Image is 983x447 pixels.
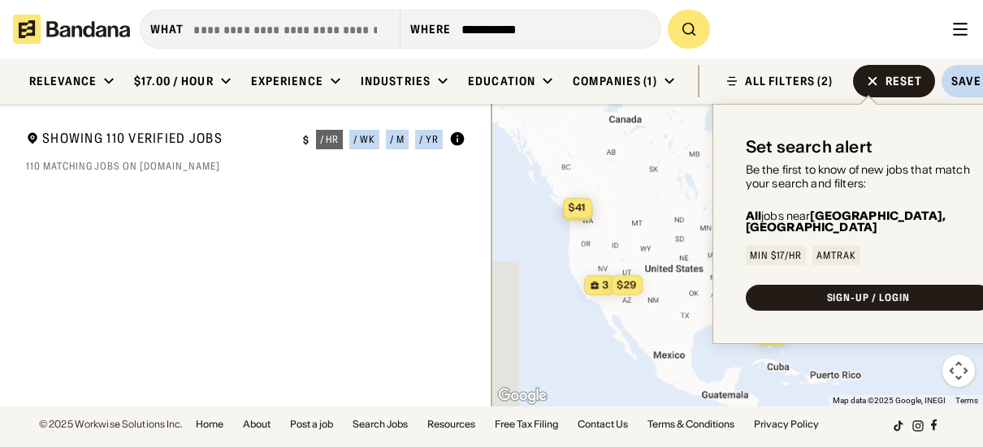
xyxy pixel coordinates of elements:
[745,75,834,87] div: ALL FILTERS (2)
[468,74,535,88] div: Education
[150,22,184,37] div: what
[29,74,97,88] div: Relevance
[647,419,734,429] a: Terms & Conditions
[419,135,439,144] div: / yr
[569,201,586,213] span: $41
[578,419,628,429] a: Contact Us
[251,74,323,88] div: Experience
[750,251,803,260] div: Min $17/hr
[496,385,549,406] a: Open this area in Google Maps (opens a new window)
[13,15,130,44] img: Bandana logotype
[320,135,340,144] div: / hr
[496,385,549,406] img: Google
[827,293,910,303] div: SIGN-UP / LOGIN
[196,419,223,429] a: Home
[573,74,657,88] div: Companies (1)
[26,182,466,419] div: grid
[390,135,405,144] div: / m
[754,419,819,429] a: Privacy Policy
[427,419,475,429] a: Resources
[410,22,452,37] div: Where
[243,419,271,429] a: About
[290,419,333,429] a: Post a job
[39,419,183,429] div: © 2025 Workwise Solutions Inc.
[495,419,558,429] a: Free Tax Filing
[746,137,873,157] div: Set search alert
[26,160,466,173] div: 110 matching jobs on [DOMAIN_NAME]
[353,135,375,144] div: / wk
[353,419,408,429] a: Search Jobs
[746,208,761,223] b: All
[816,251,856,260] div: Amtrak
[361,74,431,88] div: Industries
[26,130,290,150] div: Showing 110 Verified Jobs
[833,396,946,405] span: Map data ©2025 Google, INEGI
[942,355,975,387] button: Map camera controls
[955,396,978,405] a: Terms (opens in new tab)
[134,74,214,88] div: $17.00 / hour
[617,278,636,290] span: $29
[602,278,608,292] span: 3
[746,208,946,234] b: [GEOGRAPHIC_DATA], [GEOGRAPHIC_DATA]
[303,134,310,147] div: $
[886,75,923,87] div: Reset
